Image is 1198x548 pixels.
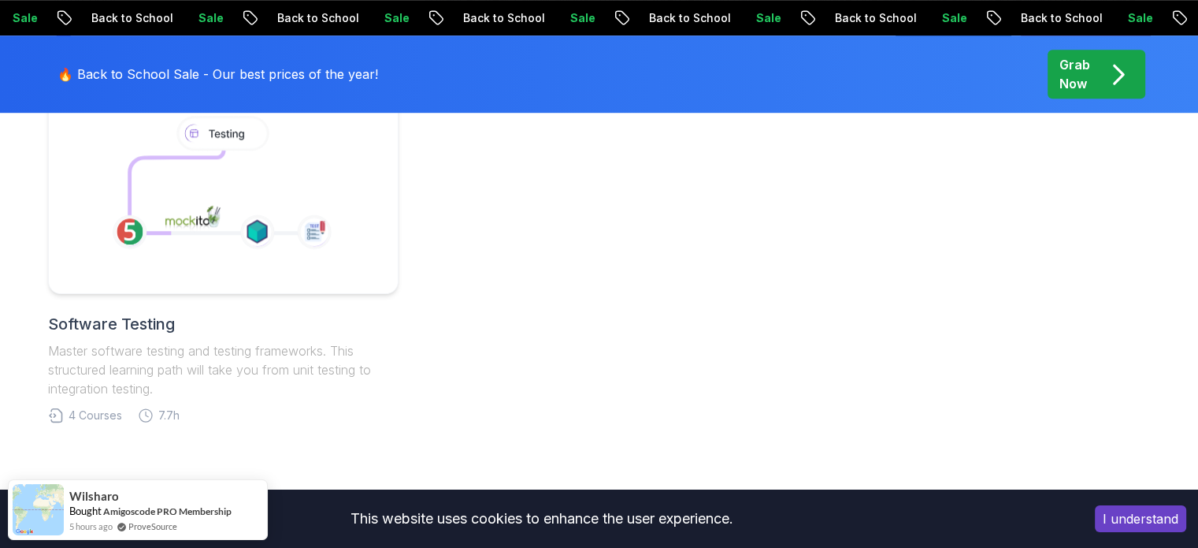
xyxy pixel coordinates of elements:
span: 7.7h [158,408,180,423]
span: Bought [69,505,102,517]
a: Software TestingMaster software testing and testing frameworks. This structured learning path wil... [48,97,399,423]
span: 4 Courses [69,408,122,423]
p: Master software testing and testing frameworks. This structured learning path will take you from ... [48,341,399,398]
p: Back to School [408,10,515,26]
p: Sale [701,10,751,26]
p: 🔥 Back to School Sale - Our best prices of the year! [57,65,378,84]
p: Back to School [780,10,887,26]
p: Back to School [594,10,701,26]
a: Amigoscode PRO Membership [103,505,232,518]
h2: Software Testing [48,313,399,335]
img: provesource social proof notification image [13,484,64,535]
span: 5 hours ago [69,520,113,533]
p: Back to School [966,10,1073,26]
p: Sale [329,10,380,26]
p: Back to School [222,10,329,26]
p: Back to School [36,10,143,26]
button: Accept cookies [1095,505,1186,532]
p: Grab Now [1059,55,1090,93]
p: Sale [887,10,937,26]
p: Sale [1073,10,1123,26]
a: ProveSource [128,520,177,533]
span: Wilsharo [69,490,119,503]
p: Sale [143,10,194,26]
div: This website uses cookies to enhance the user experience. [12,501,1071,536]
p: Sale [515,10,566,26]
